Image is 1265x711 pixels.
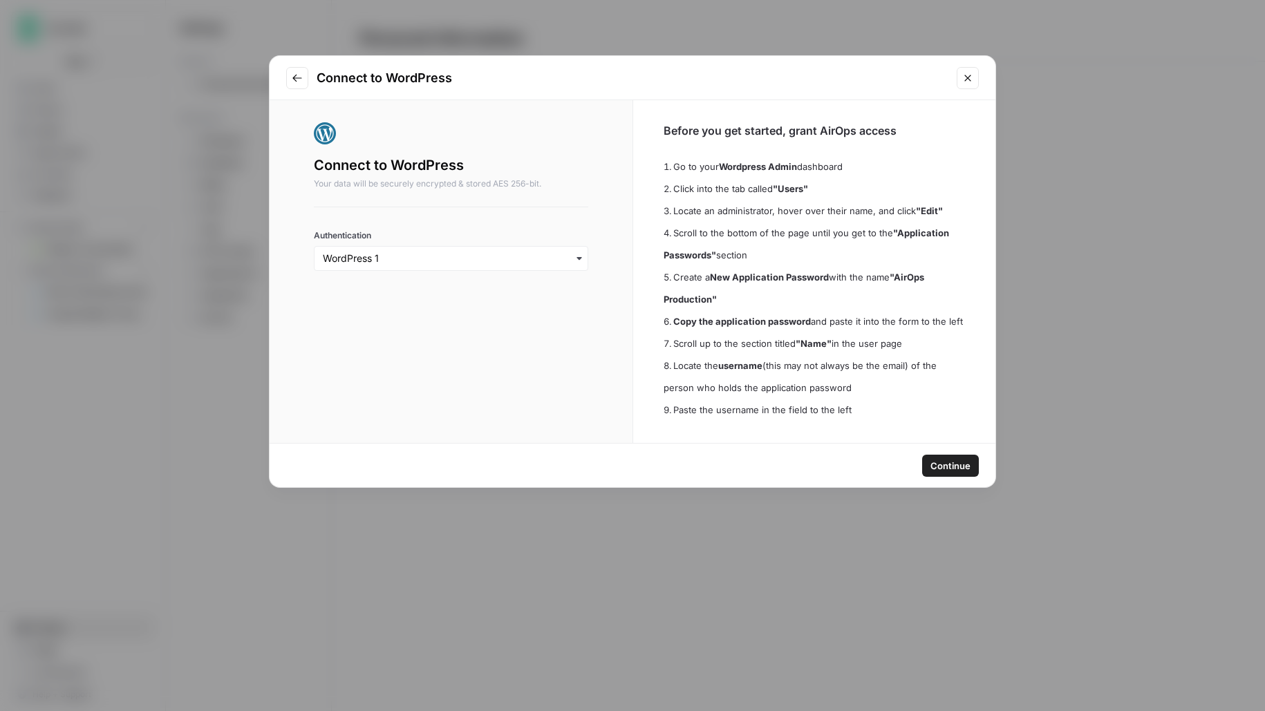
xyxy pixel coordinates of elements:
[664,399,966,421] li: Paste the username in the field to the left
[314,229,588,242] label: Authentication
[314,155,588,175] h2: Connect to WordPress
[664,200,966,222] li: Locate an administrator, hover over their name, and click
[323,252,579,265] input: WordPress 1
[664,266,966,310] li: Create a with the name
[719,161,797,172] strong: Wordpress Admin
[916,205,943,216] strong: "Edit"
[664,332,966,354] li: Scroll up to the section titled in the user page
[286,67,308,89] button: Go to previous step
[930,459,971,473] span: Continue
[718,360,762,371] strong: username
[773,183,808,194] strong: "Users"
[796,338,832,349] strong: "Name"
[664,155,966,178] li: Go to your dashboard
[664,354,966,399] li: Locate the (this may not always be the email) of the person who holds the application password
[314,178,588,190] p: Your data will be securely encrypted & stored AES 256-bit.
[922,455,979,477] button: Continue
[673,316,811,327] strong: Copy the application password
[317,68,948,88] h2: Connect to WordPress
[664,178,966,200] li: Click into the tab called
[957,67,979,89] button: Close modal
[664,222,966,266] li: Scroll to the bottom of the page until you get to the section
[664,122,966,139] h3: Before you get started, grant AirOps access
[664,310,966,332] li: and paste it into the form to the left
[710,272,829,283] strong: New Application Password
